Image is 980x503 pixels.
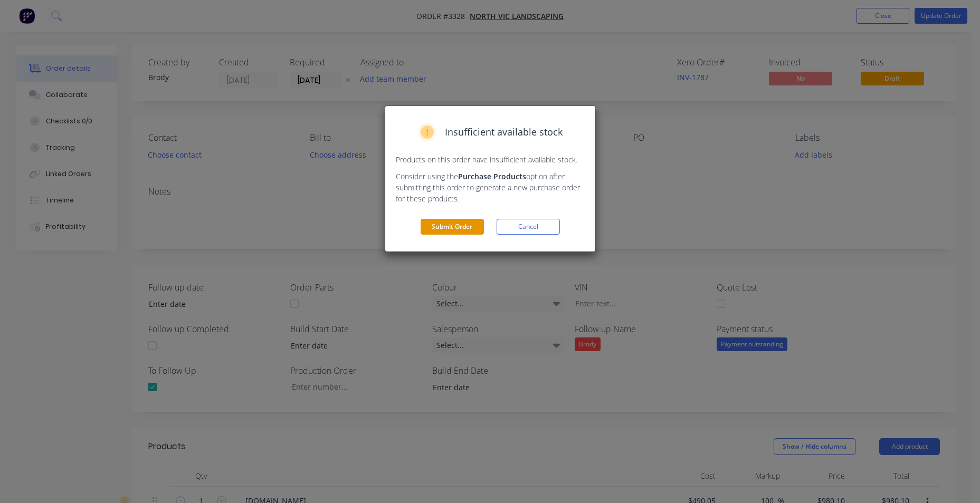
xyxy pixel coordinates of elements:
[458,171,526,181] strong: Purchase Products
[497,219,560,235] button: Cancel
[445,125,563,139] span: Insufficient available stock
[396,171,585,204] p: Consider using the option after submitting this order to generate a new purchase order for these ...
[396,154,585,165] p: Products on this order have insufficient available stock.
[421,219,484,235] button: Submit Order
